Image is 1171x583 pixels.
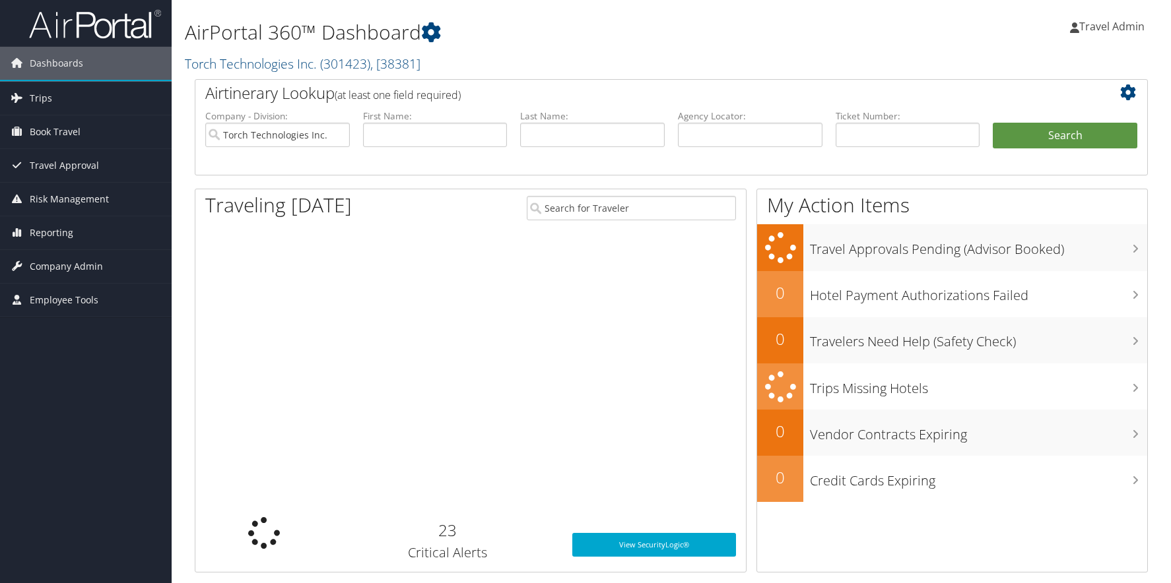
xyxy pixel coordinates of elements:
a: Travel Admin [1070,7,1158,46]
a: View SecurityLogic® [572,533,736,557]
h2: Airtinerary Lookup [205,82,1058,104]
a: Trips Missing Hotels [757,363,1147,410]
a: 0Travelers Need Help (Safety Check) [757,317,1147,363]
h2: 0 [757,466,803,489]
a: Torch Technologies Inc. [185,55,420,73]
span: ( 301423 ) [320,55,370,73]
h3: Critical Alerts [343,543,553,562]
h3: Trips Missing Hotels [810,373,1147,398]
h1: My Action Items [757,191,1147,219]
h3: Vendor Contracts Expiring [810,419,1147,444]
label: Last Name: [520,109,665,123]
h2: 23 [343,519,553,541]
a: Travel Approvals Pending (Advisor Booked) [757,224,1147,271]
span: Reporting [30,216,73,249]
h2: 0 [757,420,803,443]
span: Travel Approval [30,149,99,182]
a: 0Vendor Contracts Expiring [757,410,1147,456]
img: airportal-logo.png [29,9,161,40]
a: 0Credit Cards Expiring [757,456,1147,502]
label: Company - Division: [205,109,350,123]
span: Employee Tools [30,284,98,317]
label: Ticket Number: [836,109,980,123]
span: Travel Admin [1079,19,1145,34]
h3: Travelers Need Help (Safety Check) [810,326,1147,351]
a: 0Hotel Payment Authorizations Failed [757,271,1147,317]
h1: AirPortal 360™ Dashboard [185,18,834,46]
span: Risk Management [30,183,109,216]
span: (at least one field required) [335,88,461,102]
span: , [ 38381 ] [370,55,420,73]
span: Dashboards [30,47,83,80]
h2: 0 [757,282,803,304]
h3: Credit Cards Expiring [810,465,1147,490]
label: Agency Locator: [678,109,822,123]
label: First Name: [363,109,508,123]
h3: Travel Approvals Pending (Advisor Booked) [810,233,1147,259]
span: Company Admin [30,250,103,283]
h2: 0 [757,328,803,350]
h3: Hotel Payment Authorizations Failed [810,280,1147,305]
input: Search for Traveler [527,196,737,220]
h1: Traveling [DATE] [205,191,352,219]
span: Book Travel [30,115,81,148]
span: Trips [30,82,52,115]
button: Search [993,123,1137,149]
